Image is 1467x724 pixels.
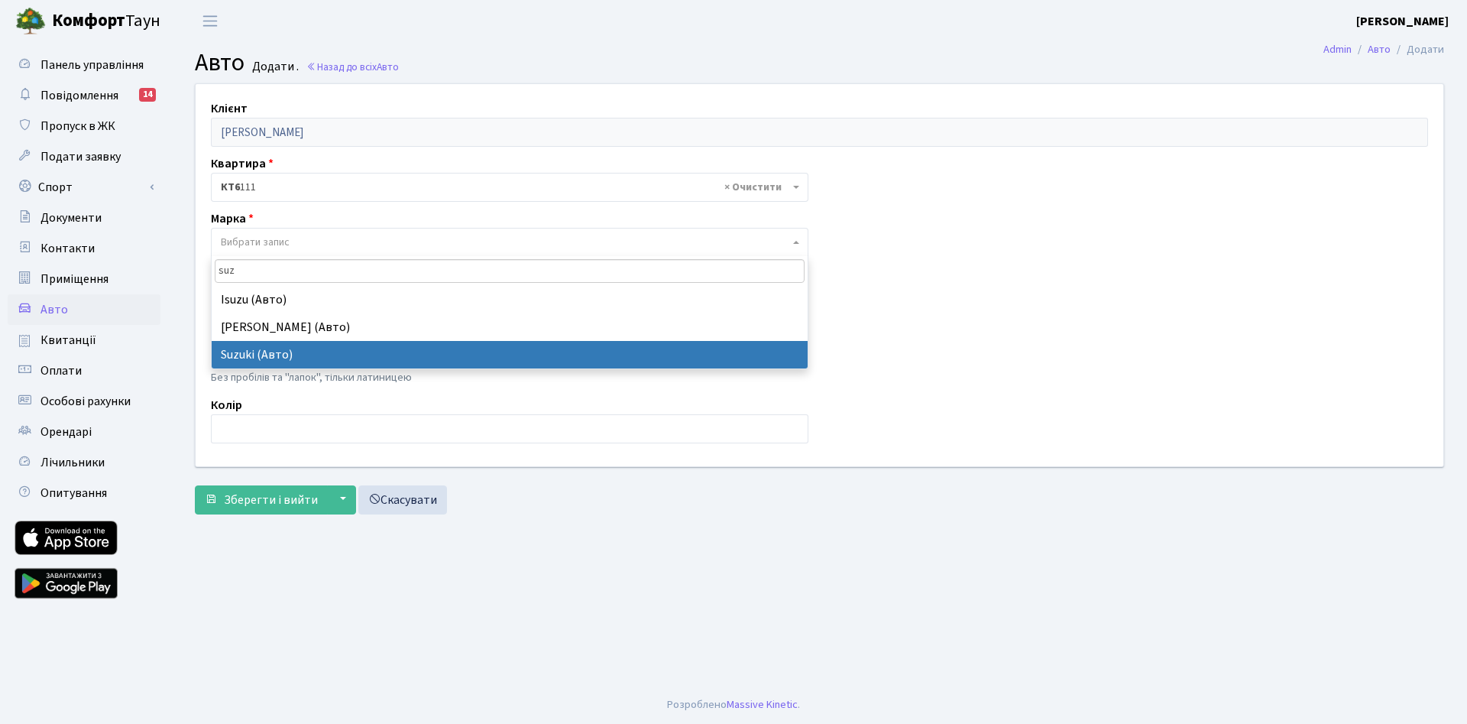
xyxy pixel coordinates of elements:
[8,264,160,294] a: Приміщення
[40,118,115,135] span: Пропуск в ЖК
[211,173,808,202] span: <b>КТ6</b>&nbsp;&nbsp;&nbsp;111
[211,154,274,173] label: Квартира
[211,369,808,386] p: Без пробілів та "лапок", тільки латиницею
[8,294,160,325] a: Авто
[8,80,160,111] a: Повідомлення14
[249,60,299,74] small: Додати .
[212,286,808,313] li: Isuzu (Авто)
[8,325,160,356] a: Квитанції
[212,341,808,368] li: Suzuki (Авто)
[306,60,399,74] a: Назад до всіхАвто
[40,271,108,287] span: Приміщення
[377,60,399,74] span: Авто
[40,424,92,440] span: Орендарі
[191,8,229,34] button: Переключити навігацію
[40,148,121,165] span: Подати заявку
[8,203,160,233] a: Документи
[40,393,131,410] span: Особові рахунки
[1391,41,1444,58] li: Додати
[1356,13,1449,30] b: [PERSON_NAME]
[8,356,160,386] a: Оплати
[212,313,808,341] li: [PERSON_NAME] (Авто)
[8,50,160,80] a: Панель управління
[211,396,242,414] label: Колір
[195,485,328,515] button: Зберегти і вийти
[221,180,789,195] span: <b>КТ6</b>&nbsp;&nbsp;&nbsp;111
[40,57,144,73] span: Панель управління
[40,209,102,226] span: Документи
[40,454,105,471] span: Лічильники
[40,362,82,379] span: Оплати
[8,233,160,264] a: Контакти
[8,447,160,478] a: Лічильники
[211,99,248,118] label: Клієнт
[667,696,800,713] div: Розроблено .
[1368,41,1391,57] a: Авто
[40,240,95,257] span: Контакти
[40,332,96,349] span: Квитанції
[1356,12,1449,31] a: [PERSON_NAME]
[1300,34,1467,66] nav: breadcrumb
[8,417,160,447] a: Орендарі
[40,485,107,502] span: Опитування
[15,6,46,37] img: logo.png
[40,301,68,318] span: Авто
[52,8,160,34] span: Таун
[211,209,254,228] label: Марка
[724,180,782,195] span: Видалити всі елементи
[139,88,156,102] div: 14
[221,180,240,195] b: КТ6
[1323,41,1352,57] a: Admin
[40,87,118,104] span: Повідомлення
[8,478,160,508] a: Опитування
[8,172,160,203] a: Спорт
[221,235,290,250] span: Вибрати запис
[358,485,447,515] a: Скасувати
[727,696,798,713] a: Massive Kinetic
[8,141,160,172] a: Подати заявку
[8,386,160,417] a: Особові рахунки
[52,8,125,33] b: Комфорт
[8,111,160,141] a: Пропуск в ЖК
[224,492,318,508] span: Зберегти і вийти
[195,45,244,80] span: Авто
